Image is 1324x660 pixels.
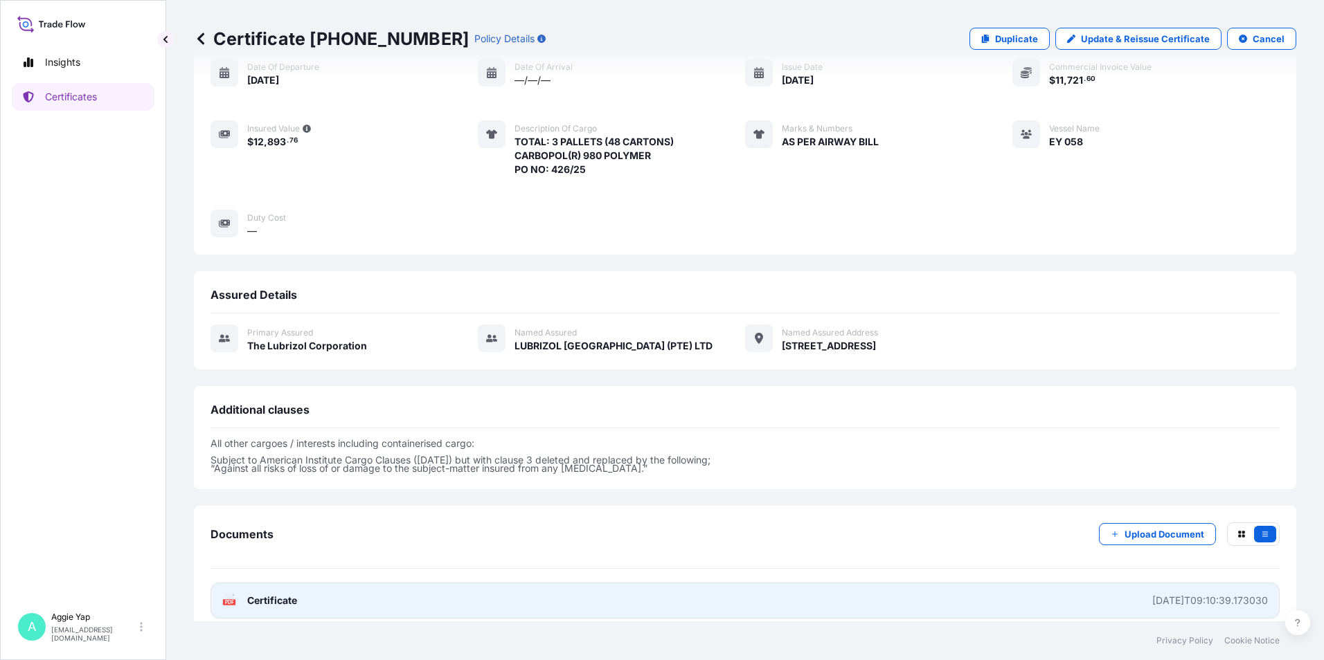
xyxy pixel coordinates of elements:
[264,137,267,147] span: ,
[247,212,286,223] span: Duty Cost
[1099,523,1216,545] button: Upload Document
[1253,32,1285,46] p: Cancel
[287,138,289,143] span: .
[211,288,297,302] span: Assured Details
[782,73,814,87] span: [DATE]
[211,583,1280,618] a: PDFCertificate[DATE]T09:10:39.173030
[1064,75,1067,85] span: ,
[211,527,274,541] span: Documents
[247,339,367,353] span: The Lubrizol Corporation
[515,135,674,176] span: TOTAL: 3 PALLETS (48 CARTONS) CARBOPOL(R) 980 POLYMER PO NO: 426/25
[211,439,1280,473] p: All other cargoes / interests including containerised cargo: Subject to American Institute Cargo ...
[1055,28,1222,50] a: Update & Reissue Certificate
[247,594,297,607] span: Certificate
[247,123,300,134] span: Insured Value
[1156,635,1213,646] a: Privacy Policy
[51,612,137,623] p: Aggie Yap
[1081,32,1210,46] p: Update & Reissue Certificate
[51,625,137,642] p: [EMAIL_ADDRESS][DOMAIN_NAME]
[28,620,36,634] span: A
[1227,28,1296,50] button: Cancel
[267,137,286,147] span: 893
[1084,77,1086,82] span: .
[1125,527,1204,541] p: Upload Document
[225,600,234,605] text: PDF
[1049,75,1055,85] span: $
[515,339,713,353] span: LUBRIZOL [GEOGRAPHIC_DATA] (PTE) LTD
[194,28,469,50] p: Certificate [PHONE_NUMBER]
[45,55,80,69] p: Insights
[515,327,577,338] span: Named Assured
[253,137,264,147] span: 12
[1067,75,1083,85] span: 721
[1086,77,1095,82] span: 60
[515,123,597,134] span: Description of cargo
[474,32,535,46] p: Policy Details
[1055,75,1064,85] span: 11
[995,32,1038,46] p: Duplicate
[247,224,257,238] span: —
[12,83,154,111] a: Certificates
[211,403,310,416] span: Additional clauses
[1152,594,1268,607] div: [DATE]T09:10:39.173030
[1049,135,1083,149] span: EY 058
[782,339,876,353] span: [STREET_ADDRESS]
[515,73,551,87] span: —/—/—
[12,48,154,76] a: Insights
[782,135,879,149] span: AS PER AIRWAY BILL
[247,73,279,87] span: [DATE]
[1224,635,1280,646] a: Cookie Notice
[782,327,878,338] span: Named Assured Address
[289,138,298,143] span: 76
[782,123,852,134] span: Marks & Numbers
[1049,123,1100,134] span: Vessel Name
[45,90,97,104] p: Certificates
[969,28,1050,50] a: Duplicate
[247,327,313,338] span: Primary assured
[247,137,253,147] span: $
